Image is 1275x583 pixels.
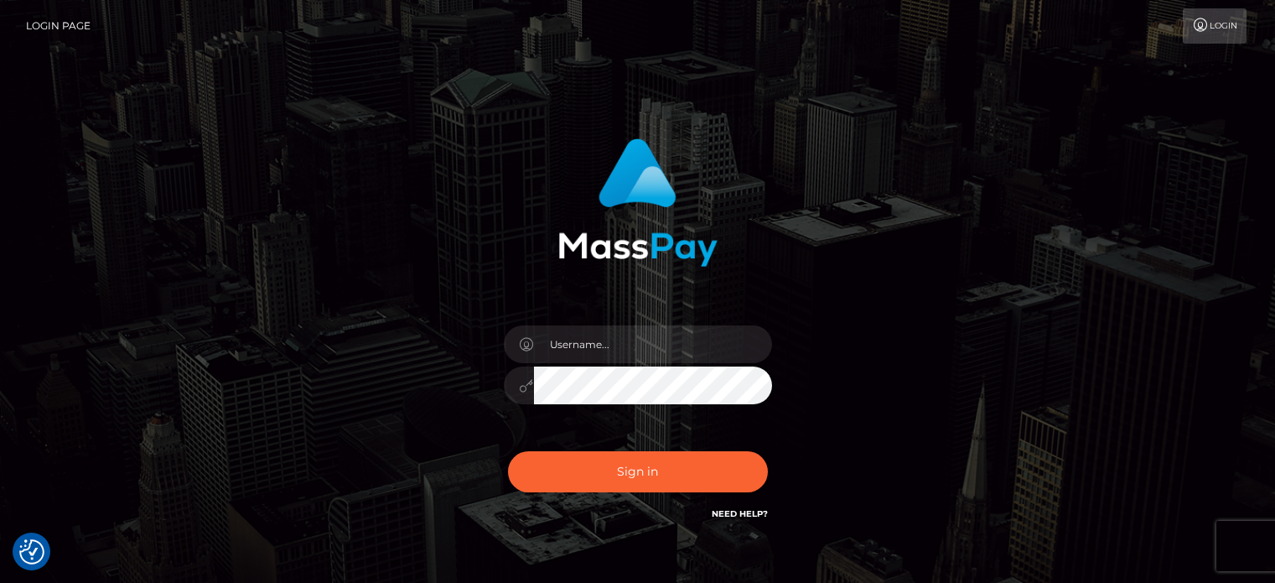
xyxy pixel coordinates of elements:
button: Sign in [508,451,768,492]
button: Consent Preferences [19,539,44,565]
a: Login [1183,8,1246,44]
img: MassPay Login [558,138,718,267]
input: Username... [534,325,772,363]
a: Need Help? [712,508,768,519]
a: Login Page [26,8,91,44]
img: Revisit consent button [19,539,44,565]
